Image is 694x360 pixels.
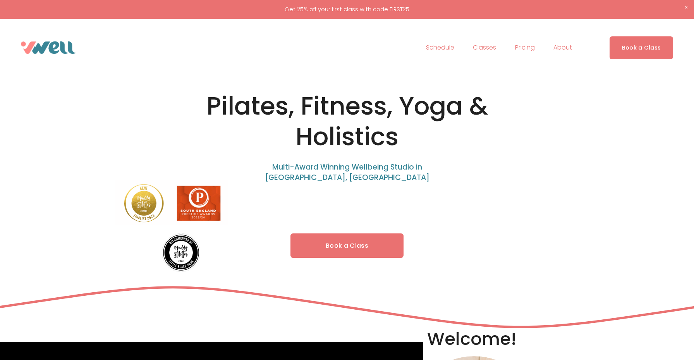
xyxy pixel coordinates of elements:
[515,41,535,54] a: Pricing
[21,41,76,54] img: VWell
[173,91,520,152] h1: Pilates, Fitness, Yoga & Holistics
[427,328,520,350] h2: Welcome!
[553,41,572,54] a: folder dropdown
[426,41,454,54] a: Schedule
[290,233,404,258] a: Book a Class
[473,41,496,54] a: folder dropdown
[610,36,673,59] a: Book a Class
[553,42,572,53] span: About
[473,42,496,53] span: Classes
[265,162,429,183] span: Multi-Award Winning Wellbeing Studio in [GEOGRAPHIC_DATA], [GEOGRAPHIC_DATA]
